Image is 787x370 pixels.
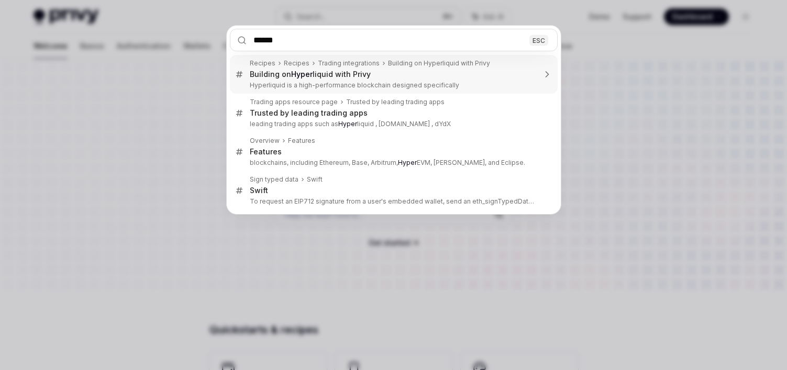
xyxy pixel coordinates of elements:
[288,137,315,145] div: Features
[250,137,280,145] div: Overview
[529,35,548,46] div: ESC
[284,59,309,68] div: Recipes
[250,175,298,184] div: Sign typed data
[250,147,282,156] div: Features
[398,159,417,166] b: Hyper
[250,59,275,68] div: Recipes
[250,70,371,79] div: Building on liquid with Privy
[250,197,536,206] p: To request an EIP712 signature from a user's embedded wallet, send an eth_signTypedData_v4 JSON-
[250,98,338,106] div: Trading apps resource page
[388,59,490,68] div: Building on Hyperliquid with Privy
[291,70,313,79] b: Hyper
[318,59,380,68] div: Trading integrations
[338,120,357,128] b: Hyper
[346,98,445,106] div: Trusted by leading trading apps
[250,159,536,167] p: blockchains, including Ethereum, Base, Arbitrum, EVM, [PERSON_NAME], and Eclipse.
[307,175,323,184] div: Swift
[250,186,268,195] div: Swift
[250,108,368,118] div: Trusted by leading trading apps
[250,81,536,89] p: Hyperliquid is a high-performance blockchain designed specifically
[250,120,536,128] p: leading trading apps such as liquid , [DOMAIN_NAME] , dYdX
